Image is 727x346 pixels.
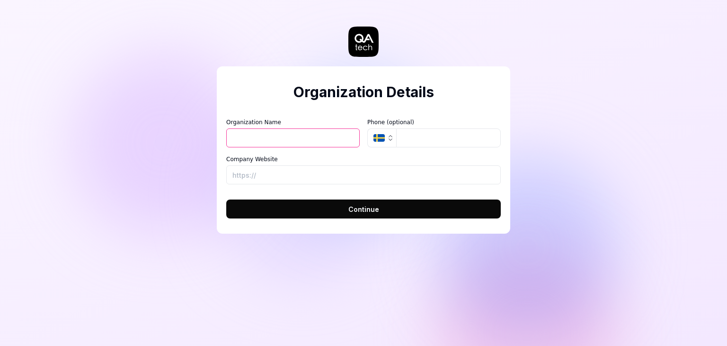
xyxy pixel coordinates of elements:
[226,200,501,219] button: Continue
[226,165,501,184] input: https://
[226,82,501,103] h2: Organization Details
[348,204,379,214] span: Continue
[226,118,360,127] label: Organization Name
[367,118,501,127] label: Phone (optional)
[226,155,501,164] label: Company Website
